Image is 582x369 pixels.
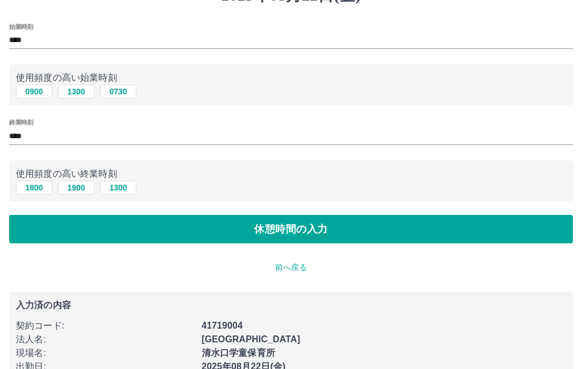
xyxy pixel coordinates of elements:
[58,181,94,194] button: 1900
[100,85,136,98] button: 0730
[16,181,52,194] button: 1800
[202,348,275,358] b: 清水口学童保育所
[9,118,33,127] label: 終業時刻
[16,71,566,85] p: 使用頻度の高い始業時刻
[58,85,94,98] button: 1300
[9,215,573,243] button: 休憩時間の入力
[16,85,52,98] button: 0900
[16,346,195,360] p: 現場名 :
[9,262,573,273] p: 前へ戻る
[202,334,301,344] b: [GEOGRAPHIC_DATA]
[16,167,566,181] p: 使用頻度の高い終業時刻
[16,333,195,346] p: 法人名 :
[9,22,33,31] label: 始業時刻
[100,181,136,194] button: 1300
[16,301,566,310] p: 入力済の内容
[16,319,195,333] p: 契約コード :
[202,321,243,330] b: 41719004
